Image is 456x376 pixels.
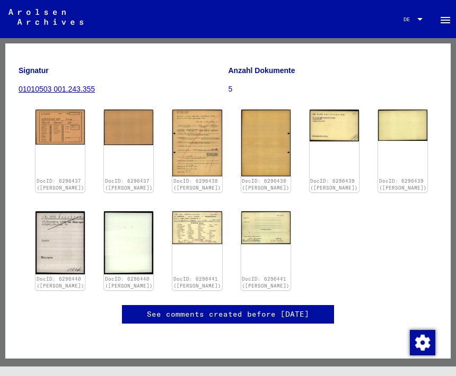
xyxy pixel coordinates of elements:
a: DocID: 6296439 ([PERSON_NAME]) [310,178,358,191]
a: DocID: 6296437 ([PERSON_NAME]) [105,178,153,191]
img: 002.jpg [104,110,153,145]
img: 001.jpg [36,110,85,145]
a: See comments created before [DATE] [147,309,309,320]
a: DocID: 6296437 ([PERSON_NAME]) [37,178,84,191]
img: 002.jpg [378,110,427,141]
img: 002.jpg [241,211,291,244]
img: 002.jpg [241,110,291,176]
a: DocID: 6296439 ([PERSON_NAME]) [379,178,427,191]
div: Zustimmung ändern [409,329,435,355]
a: DocID: 6296438 ([PERSON_NAME]) [173,178,221,191]
a: DocID: 6296438 ([PERSON_NAME]) [242,178,290,191]
img: 001.jpg [172,110,222,176]
mat-icon: Side nav toggle icon [439,14,452,26]
b: Anzahl Dokumente [229,66,295,75]
p: 5 [229,84,438,95]
img: 001.jpg [172,211,222,244]
img: 001.jpg [36,211,85,274]
a: 01010503 001.243.355 [19,85,95,93]
button: Toggle sidenav [435,8,456,30]
img: Arolsen_neg.svg [8,9,83,25]
img: Zustimmung ändern [410,330,435,355]
img: 002.jpg [104,211,153,274]
a: DocID: 6296441 ([PERSON_NAME]) [173,276,221,289]
a: DocID: 6296441 ([PERSON_NAME]) [242,276,290,289]
img: 001.jpg [310,110,359,141]
span: DE [404,16,415,22]
a: DocID: 6296440 ([PERSON_NAME]) [105,276,153,289]
b: Signatur [19,66,49,75]
a: DocID: 6296440 ([PERSON_NAME]) [37,276,84,289]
